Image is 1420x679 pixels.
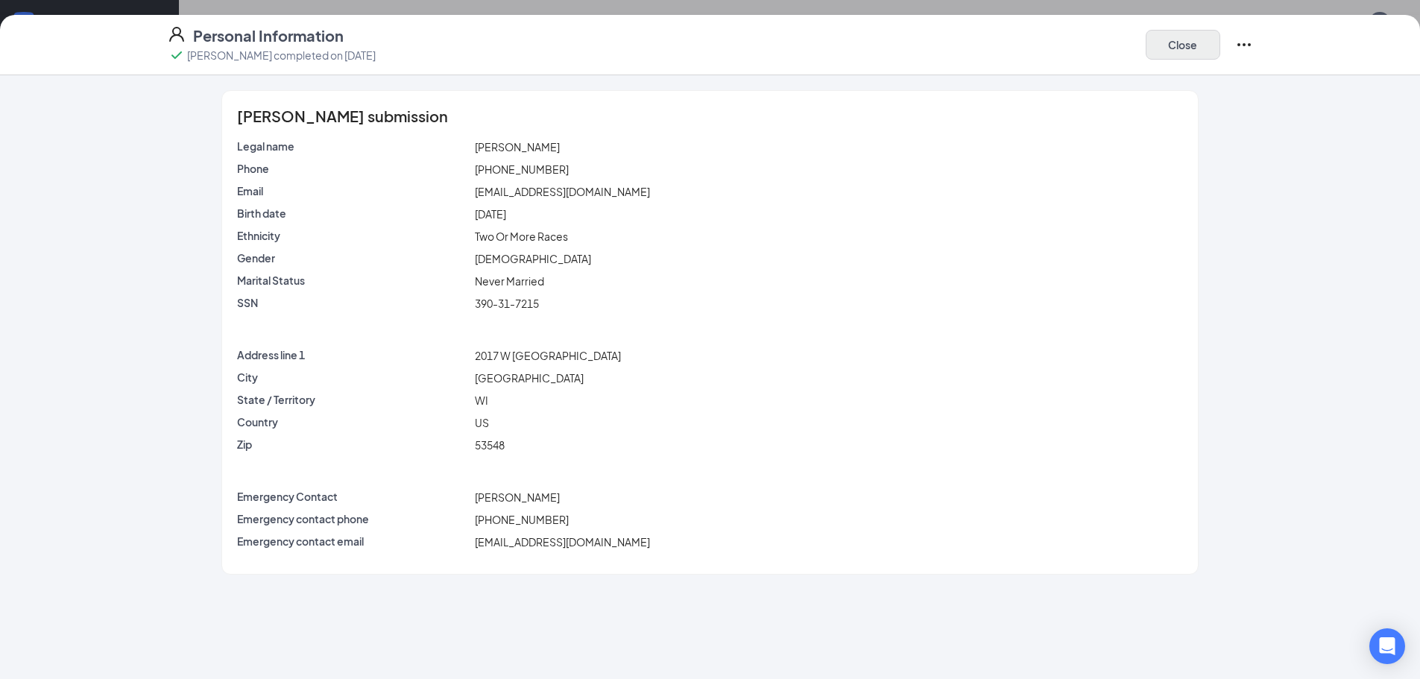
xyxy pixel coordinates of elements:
span: US [475,416,489,429]
span: Never Married [475,274,544,288]
div: Rename Outline [6,156,1414,169]
div: Delete [6,142,1414,156]
span: [PHONE_NUMBER] [475,162,569,176]
span: [PHONE_NUMBER] [475,513,569,526]
div: WEBSITE [6,480,1414,493]
div: SAVE [6,453,1414,467]
p: Address line 1 [237,347,469,362]
svg: Ellipses [1235,36,1253,54]
div: MOVE [6,426,1414,440]
p: Zip [237,437,469,452]
p: Emergency contact email [237,534,469,549]
input: Search outlines [6,19,138,35]
p: Birth date [237,206,469,221]
span: [DATE] [475,207,506,221]
div: This outline has no content. Would you like to delete it? [6,346,1414,359]
p: Gender [237,250,469,265]
p: State / Territory [237,392,469,407]
p: Ethnicity [237,228,469,243]
div: DELETE [6,373,1414,386]
div: Delete [6,75,1414,89]
div: Home [6,399,1414,413]
p: Phone [237,161,469,176]
p: Emergency contact phone [237,511,469,526]
p: [PERSON_NAME] completed on [DATE] [187,48,376,63]
div: Add Outline Template [6,196,1414,209]
span: 53548 [475,438,505,452]
div: Search for Source [6,209,1414,223]
div: Sort A > Z [6,35,1414,48]
div: Open Intercom Messenger [1369,628,1405,664]
div: Print [6,183,1414,196]
div: Newspaper [6,250,1414,263]
span: [DEMOGRAPHIC_DATA] [475,252,591,265]
div: CANCEL [6,413,1414,426]
p: Country [237,414,469,429]
span: Two Or More Races [475,230,568,243]
div: New source [6,440,1414,453]
div: Home [6,6,312,19]
div: Visual Art [6,277,1414,290]
input: Search sources [6,520,138,536]
span: [GEOGRAPHIC_DATA] [475,371,584,385]
p: SSN [237,295,469,310]
div: Move To ... [6,129,1414,142]
h4: Personal Information [193,25,344,46]
button: Close [1146,30,1220,60]
svg: User [168,25,186,43]
div: MORE [6,507,1414,520]
span: WI [475,394,488,407]
div: Rename [6,116,1414,129]
p: Legal name [237,139,469,154]
span: [EMAIL_ADDRESS][DOMAIN_NAME] [475,535,650,549]
p: Email [237,183,469,198]
div: Sign out [6,102,1414,116]
div: ??? [6,332,1414,346]
div: Journal [6,223,1414,236]
div: Television/Radio [6,263,1414,277]
span: [PERSON_NAME] submission [237,109,448,124]
div: Options [6,89,1414,102]
p: Marital Status [237,273,469,288]
div: Download [6,169,1414,183]
div: Sort New > Old [6,48,1414,62]
div: BOOK [6,467,1414,480]
span: [EMAIL_ADDRESS][DOMAIN_NAME] [475,185,650,198]
div: CANCEL [6,319,1414,332]
div: Magazine [6,236,1414,250]
div: JOURNAL [6,493,1414,507]
p: Emergency Contact [237,489,469,504]
div: SAVE AND GO HOME [6,359,1414,373]
div: Move to ... [6,386,1414,399]
span: [PERSON_NAME] [475,140,560,154]
span: 2017 W [GEOGRAPHIC_DATA] [475,349,621,362]
div: TODO: put dlg title [6,290,1414,303]
svg: Checkmark [168,46,186,64]
span: [PERSON_NAME] [475,490,560,504]
span: 390-31-7215 [475,297,539,310]
p: City [237,370,469,385]
div: Move To ... [6,62,1414,75]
